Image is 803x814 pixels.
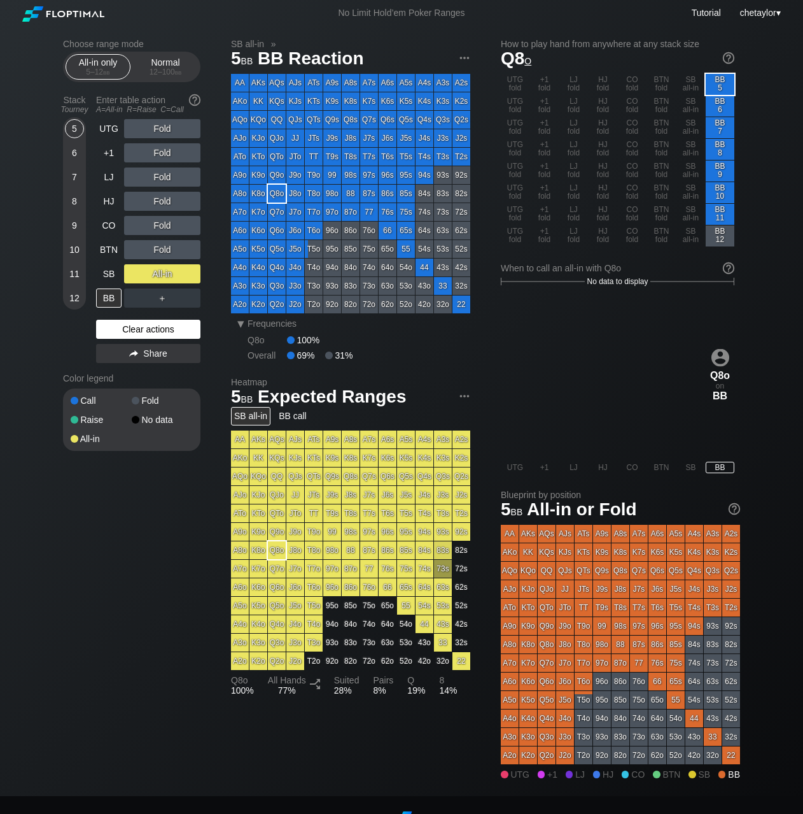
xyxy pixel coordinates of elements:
[305,148,323,166] div: TT
[379,111,396,129] div: Q6s
[530,225,559,246] div: +1 fold
[248,318,297,329] span: Frequencies
[305,259,323,276] div: T4o
[559,96,588,117] div: LJ fold
[256,49,365,70] span: BB Reaction
[530,204,559,225] div: +1 fold
[124,143,200,162] div: Fold
[319,8,484,21] div: No Limit Hold’em Poker Ranges
[618,96,646,117] div: CO fold
[139,68,192,76] div: 12 – 100
[530,139,559,160] div: +1 fold
[559,204,588,225] div: LJ fold
[342,277,360,295] div: 83o
[397,129,415,147] div: J5s
[457,51,471,65] img: ellipsis.fd386fe8.svg
[379,277,396,295] div: 63o
[360,129,378,147] div: J7s
[231,148,249,166] div: ATo
[96,105,200,114] div: A=All-in R=Raise C=Call
[286,74,304,92] div: AJs
[360,296,378,313] div: 72o
[360,222,378,239] div: 76o
[342,166,360,184] div: 98s
[452,166,470,184] div: 92s
[434,240,452,258] div: 53s
[589,74,617,95] div: HJ fold
[323,166,341,184] div: 99
[559,74,588,95] div: LJ fold
[229,38,266,50] span: SB all-in
[360,185,378,203] div: 87s
[559,139,588,160] div: LJ fold
[397,240,415,258] div: 55
[305,111,323,129] div: QTs
[65,143,84,162] div: 6
[676,117,705,138] div: SB all-in
[434,74,452,92] div: A3s
[647,74,676,95] div: BTN fold
[706,161,734,182] div: BB 9
[96,168,122,187] div: LJ
[397,111,415,129] div: Q5s
[268,259,286,276] div: Q4o
[360,166,378,184] div: 97s
[229,49,255,70] span: 5
[323,92,341,110] div: K9s
[286,92,304,110] div: KJs
[501,263,734,273] div: When to call an all-in with Q8o
[103,68,110,76] span: bb
[323,222,341,239] div: 96o
[559,225,588,246] div: LJ fold
[342,222,360,239] div: 86o
[241,53,253,67] span: bb
[342,111,360,129] div: Q8s
[647,96,676,117] div: BTN fold
[65,240,84,259] div: 10
[379,203,396,221] div: 76s
[96,240,122,259] div: BTN
[63,39,200,49] h2: Choose range mode
[711,348,729,366] img: icon-avatar.b40e07d9.svg
[264,39,283,49] span: »
[618,204,646,225] div: CO fold
[305,166,323,184] div: T9o
[415,129,433,147] div: J4s
[323,259,341,276] div: 94o
[268,129,286,147] div: QJo
[706,182,734,203] div: BB 10
[249,129,267,147] div: KJo
[231,222,249,239] div: A6o
[397,148,415,166] div: T5s
[65,216,84,235] div: 9
[249,148,267,166] div: KTo
[722,51,736,65] img: help.32db89a4.svg
[58,105,91,114] div: Tourney
[530,74,559,95] div: +1 fold
[342,259,360,276] div: 84o
[379,259,396,276] div: 64o
[286,148,304,166] div: JTo
[692,8,721,18] a: Tutorial
[268,277,286,295] div: Q3o
[305,222,323,239] div: T6o
[589,161,617,182] div: HJ fold
[524,53,531,67] span: o
[415,277,433,295] div: 43o
[706,204,734,225] div: BB 11
[589,139,617,160] div: HJ fold
[124,119,200,138] div: Fold
[618,139,646,160] div: CO fold
[286,296,304,313] div: J2o
[415,74,433,92] div: A4s
[589,96,617,117] div: HJ fold
[676,74,705,95] div: SB all-in
[323,296,341,313] div: 92o
[69,55,127,79] div: All-in only
[342,74,360,92] div: A8s
[323,111,341,129] div: Q9s
[268,185,286,203] div: Q8o
[323,185,341,203] div: 98o
[132,396,193,405] div: Fold
[305,92,323,110] div: KTs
